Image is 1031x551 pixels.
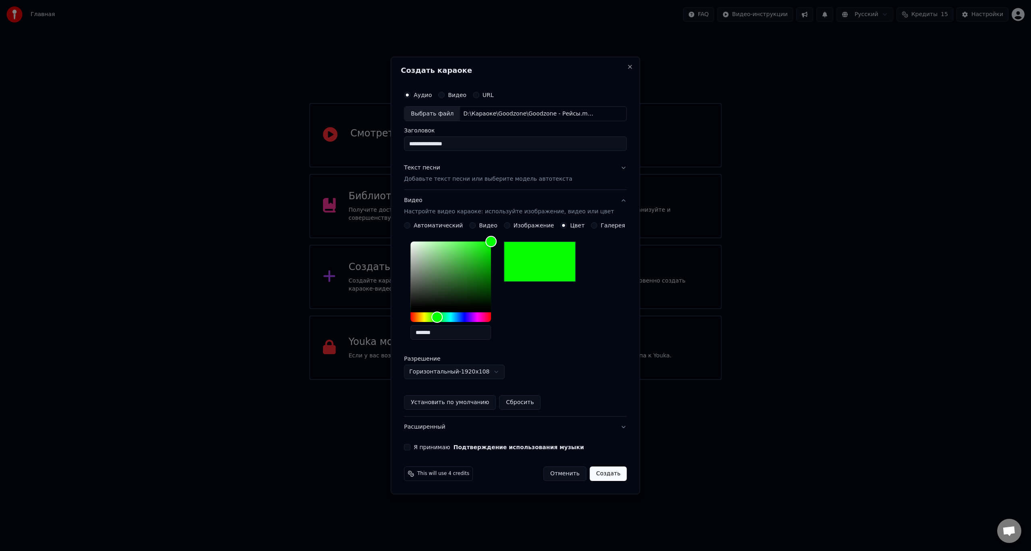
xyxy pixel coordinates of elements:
button: Я принимаю [453,444,584,450]
span: This will use 4 credits [417,471,469,477]
p: Настройте видео караоке: используйте изображение, видео или цвет [404,208,614,216]
label: Аудио [414,92,432,98]
label: Я принимаю [414,444,584,450]
button: Отменить [543,466,586,481]
h2: Создать караоке [401,67,630,74]
label: Видео [448,92,466,98]
p: Добавьте текст песни или выберите модель автотекста [404,175,572,184]
label: Галерея [601,223,625,228]
label: Разрешение [404,356,484,361]
label: Заголовок [404,128,627,134]
button: Расширенный [404,417,627,437]
div: Hue [410,312,491,322]
button: Сбросить [499,395,541,410]
label: Видео [479,223,497,228]
div: ВидеоНастройте видео караоке: используйте изображение, видео или цвет [404,222,627,416]
div: Выбрать файл [404,107,460,121]
label: Изображение [513,223,554,228]
label: Автоматический [414,223,463,228]
div: Видео [404,197,614,216]
button: Текст песниДобавьте текст песни или выберите модель автотекста [404,158,627,190]
label: Цвет [570,223,585,228]
button: ВидеоНастройте видео караоке: используйте изображение, видео или цвет [404,190,627,223]
label: URL [482,92,494,98]
div: Color [410,241,491,307]
button: Создать [590,466,627,481]
div: Текст песни [404,164,440,172]
button: Установить по умолчанию [404,395,496,410]
div: D:\Караоке\Goodzone\Goodzone - Рейсы.mp3 [460,110,597,118]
